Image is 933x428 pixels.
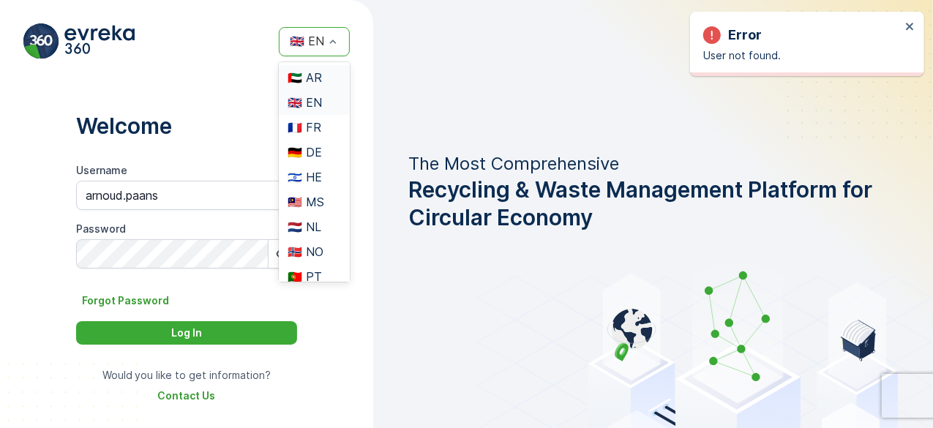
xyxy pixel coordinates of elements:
span: 🇵🇹 PT [288,270,322,283]
span: 🇫🇷 FR [288,121,321,134]
img: evreka_360_logo [23,23,135,59]
p: Would you like to get information? [102,368,271,383]
span: 🇳🇴 NO [288,245,323,258]
label: Username [76,164,127,176]
p: User not found. [703,48,901,63]
button: close [905,20,915,34]
button: Forgot Password [76,292,175,309]
span: Recycling & Waste Management Platform for Circular Economy [408,176,898,231]
p: Welcome [76,112,297,140]
p: Forgot Password [82,293,169,308]
span: 🇳🇱 NL [288,220,321,233]
label: Password [76,222,126,235]
span: 🇬🇧 EN [288,96,322,109]
p: Error [728,25,762,45]
div: 🇬🇧 EN [290,34,324,48]
p: Log In [171,326,202,340]
a: Contact Us [158,388,216,403]
span: 🇲🇾 MS [288,195,324,209]
span: 🇦🇪 AR [288,71,322,84]
span: 🇩🇪 DE [288,146,322,159]
span: 🇮🇱 HE [288,170,322,184]
p: The Most Comprehensive [408,152,898,176]
button: Log In [76,321,297,345]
